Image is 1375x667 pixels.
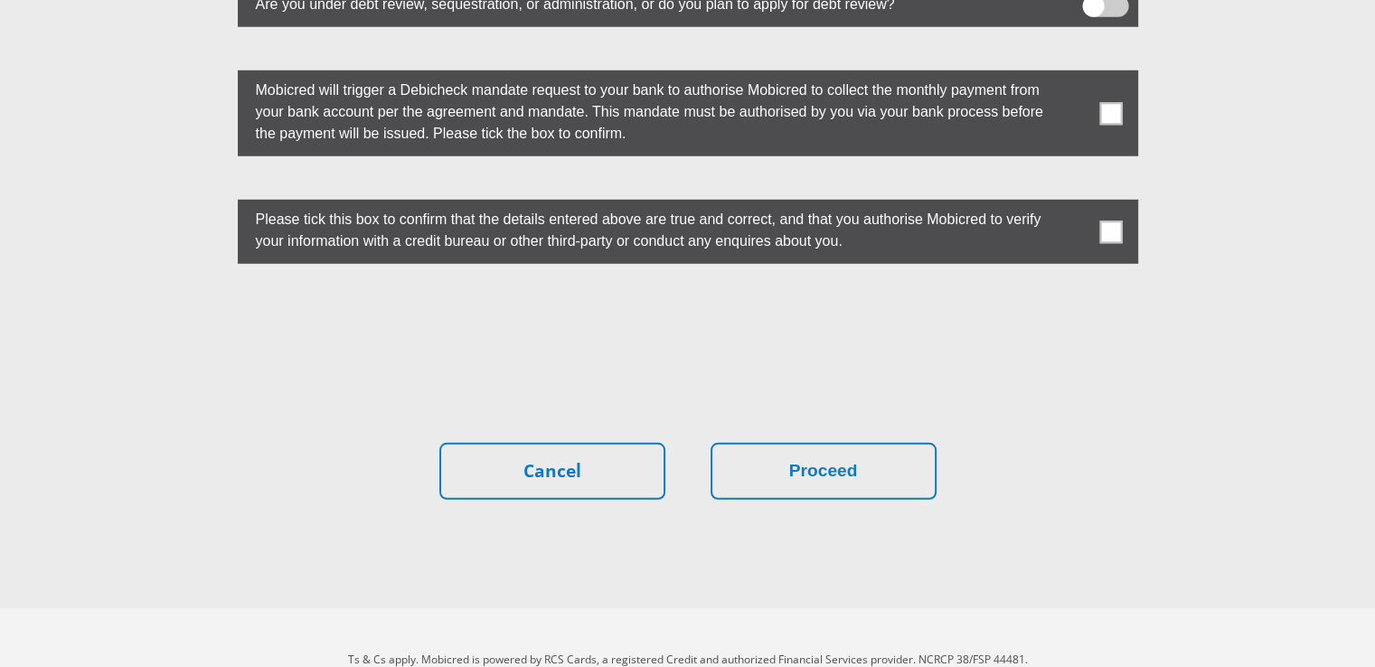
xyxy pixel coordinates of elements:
[711,443,937,500] button: Proceed
[439,443,665,500] a: Cancel
[238,200,1048,257] label: Please tick this box to confirm that the details entered above are true and correct, and that you...
[551,307,825,378] iframe: reCAPTCHA
[238,70,1048,149] label: Mobicred will trigger a Debicheck mandate request to your bank to authorise Mobicred to collect t...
